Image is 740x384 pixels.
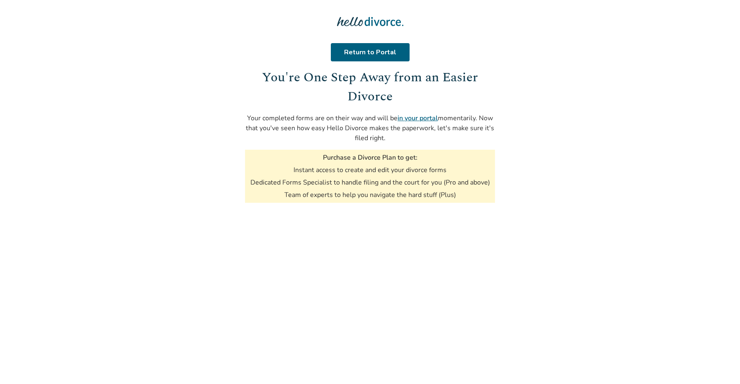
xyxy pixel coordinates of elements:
li: Team of experts to help you navigate the hard stuff (Plus) [284,190,456,199]
li: Dedicated Forms Specialist to handle filing and the court for you (Pro and above) [250,178,490,187]
p: Your completed forms are on their way and will be momentarily. Now that you've seen how easy Hell... [245,113,495,143]
h1: You're One Step Away from an Easier Divorce [245,68,495,107]
li: Instant access to create and edit your divorce forms [294,165,446,175]
h3: Purchase a Divorce Plan to get: [323,153,417,162]
img: Hello Divorce Logo [337,13,403,30]
a: Return to Portal [332,43,408,61]
a: in your portal [398,114,438,123]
